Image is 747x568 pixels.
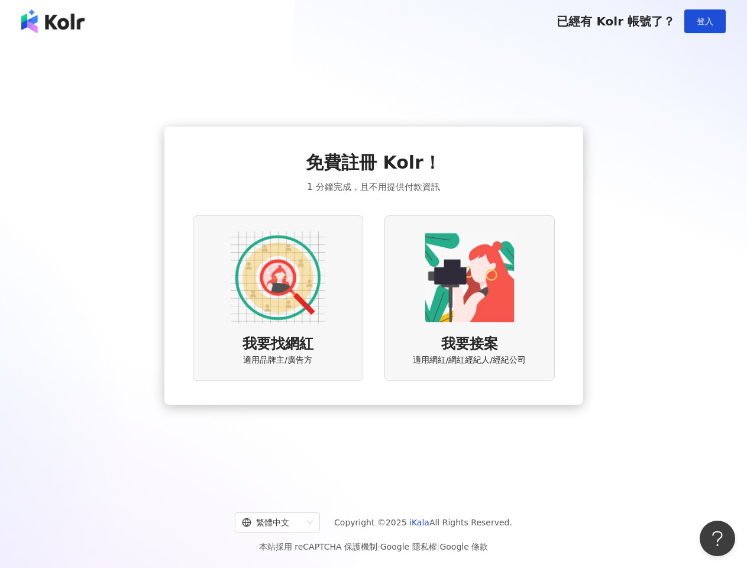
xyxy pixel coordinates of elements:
[437,542,440,551] span: |
[307,180,439,194] span: 1 分鐘完成，且不用提供付款資訊
[684,9,726,33] button: 登入
[259,540,488,554] span: 本站採用 reCAPTCHA 保護機制
[380,542,437,551] a: Google 隱私權
[231,230,325,325] img: AD identity option
[243,354,312,366] span: 適用品牌主/廣告方
[557,14,675,28] span: 已經有 Kolr 帳號了？
[409,518,429,527] a: iKala
[439,542,488,551] a: Google 條款
[700,521,735,556] iframe: Help Scout Beacon - Open
[334,515,512,530] span: Copyright © 2025 All Rights Reserved.
[242,513,302,532] div: 繁體中文
[306,150,441,175] span: 免費註冊 Kolr！
[422,230,517,325] img: KOL identity option
[413,354,526,366] span: 適用網紅/網紅經紀人/經紀公司
[377,542,380,551] span: |
[242,334,313,354] span: 我要找網紅
[441,334,498,354] span: 我要接案
[697,17,713,26] span: 登入
[21,9,85,33] img: logo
